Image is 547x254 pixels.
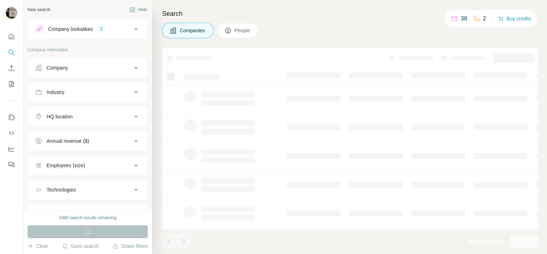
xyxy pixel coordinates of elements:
[6,7,17,19] img: Avatar
[28,132,147,150] button: Annual revenue ($)
[47,186,76,193] div: Technologies
[6,127,17,140] button: Use Surfe API
[62,243,98,250] button: Save search
[28,59,147,76] button: Company
[28,20,147,38] button: Company lookalikes1
[112,243,148,250] button: Share filters
[6,30,17,43] button: Quick start
[28,157,147,174] button: Employees (size)
[97,26,105,32] div: 1
[461,14,467,23] p: 38
[47,113,73,120] div: HQ location
[6,77,17,90] button: My lists
[162,9,538,19] h4: Search
[180,27,206,34] span: Companies
[28,243,48,250] button: Clear
[28,108,147,125] button: HQ location
[498,14,531,24] button: Buy credits
[28,47,148,53] p: Company information
[28,6,50,13] div: New search
[6,111,17,124] button: Use Surfe on LinkedIn
[28,84,147,101] button: Industry
[6,142,17,155] button: Dashboard
[48,25,93,33] div: Company lookalikes
[6,158,17,171] button: Feedback
[6,62,17,75] button: Enrich CSV
[59,215,117,221] div: 1990 search results remaining
[28,206,147,223] button: Keywords
[125,4,152,15] button: Hide
[28,181,147,198] button: Technologies
[6,46,17,59] button: Search
[483,14,486,23] p: 2
[47,162,85,169] div: Employees (size)
[234,27,251,34] span: People
[47,137,89,145] div: Annual revenue ($)
[47,64,68,71] div: Company
[47,89,64,96] div: Industry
